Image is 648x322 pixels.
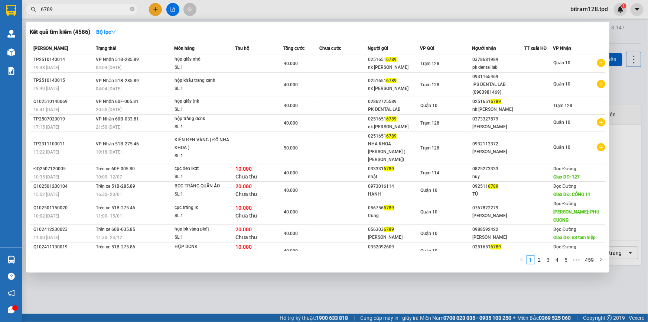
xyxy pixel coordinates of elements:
[33,65,59,70] span: 19:38 [DATE]
[96,107,121,112] span: 20:55 [DATE]
[368,77,420,85] div: 0251651
[368,123,420,131] div: nk [PERSON_NAME]
[517,255,526,264] li: Previous Page
[488,184,498,189] span: 6789
[96,125,121,130] span: 21:50 [DATE]
[7,67,15,75] img: solution-icon
[368,212,420,220] div: trung
[554,235,596,240] span: Giao DĐ: n3 tam hiệp
[491,244,501,249] span: 6789
[33,125,59,130] span: 17:15 [DATE]
[236,213,257,219] span: Chưa thu
[33,183,94,190] div: Q102501200104
[175,106,230,114] div: SL: 1
[472,56,524,64] div: 0378681989
[386,78,397,83] span: 6789
[368,56,420,64] div: 0251651
[386,116,397,122] span: 6789
[472,190,524,198] div: TÚ
[517,255,526,264] button: left
[7,256,15,264] img: warehouse-icon
[554,184,577,189] span: Dọc Đường
[597,118,605,126] span: plus-circle
[491,99,501,104] span: 6789
[562,255,571,264] li: 5
[597,255,606,264] button: right
[33,149,59,155] span: 13:22 [DATE]
[472,226,524,234] div: 0988592422
[33,204,94,212] div: Q102501150020
[283,46,305,51] span: Tổng cước
[33,165,94,173] div: ĐQ2507120005
[368,106,420,113] div: PK DENTAL LAB
[175,165,230,173] div: cục đen lkdt
[472,81,524,96] div: IPS DENTAL LAB (0903981469)
[96,99,139,104] span: VP Nhận 60F-005.81
[368,183,420,190] div: 0973016114
[33,115,94,123] div: TP2507020019
[554,209,600,223] span: [PERSON_NAME]: PHU CUONG
[597,255,606,264] li: Next Page
[472,148,524,156] div: [PERSON_NAME]
[420,46,434,51] span: VP Gửi
[33,226,94,234] div: Q102412230023
[175,182,230,190] div: BỌC TRẮNG QUẦN ÁO
[175,123,230,131] div: SL: 1
[96,86,121,91] span: 04:04 [DATE]
[284,209,298,215] span: 40.000
[8,290,15,297] span: notification
[597,59,605,67] span: plus-circle
[597,143,605,151] span: plus-circle
[553,255,562,264] li: 4
[527,256,535,264] a: 1
[33,174,59,180] span: 10:35 [DATE]
[368,190,420,198] div: HẠNH
[175,234,230,242] div: SL: 1
[96,235,122,240] span: 11:30 - 23/12
[33,140,94,148] div: TP2311100011
[384,166,394,171] span: 6789
[472,204,524,212] div: 0767822279
[284,170,298,176] span: 40.000
[554,227,577,232] span: Dọc Đường
[33,107,59,112] span: 16:41 [DATE]
[96,116,139,122] span: VP Nhận 60B-033.81
[524,46,547,51] span: TT xuất HĐ
[236,234,257,240] span: Chưa thu
[30,28,90,36] h3: Kết quả tìm kiếm ( 4586 )
[554,145,571,150] span: Quận 10
[520,257,524,262] span: left
[33,243,94,251] div: Q102411130019
[33,86,59,91] span: 19:40 [DATE]
[130,6,134,13] span: close-circle
[8,273,15,280] span: question-circle
[111,29,116,35] span: down
[571,255,583,264] li: Next 5 Pages
[472,212,524,220] div: [PERSON_NAME]
[175,64,230,72] div: SL: 1
[472,123,524,131] div: [PERSON_NAME]
[8,306,15,313] span: message
[599,257,603,262] span: right
[420,188,437,193] span: Quận 10
[472,140,524,148] div: 0932113372
[236,244,252,250] span: 10.000
[96,184,135,189] span: Trên xe 51B-285.89
[472,98,524,106] div: 0251651
[583,256,596,264] a: 459
[96,192,122,197] span: 16:30 - 20/01
[284,145,298,151] span: 50.000
[472,173,524,181] div: huy
[368,226,420,234] div: 056303
[175,243,230,251] div: HỘP DCNK
[175,212,230,220] div: SL: 1
[553,256,561,264] a: 4
[597,80,605,88] span: plus-circle
[472,64,524,71] div: pk dental lab
[554,201,577,206] span: Dọc Đường
[96,205,135,210] span: Trên xe 51B-275.46
[420,209,437,215] span: Quận 10
[472,183,524,190] div: 092511
[90,26,122,38] button: Bộ lọcdown
[284,231,298,236] span: 40.000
